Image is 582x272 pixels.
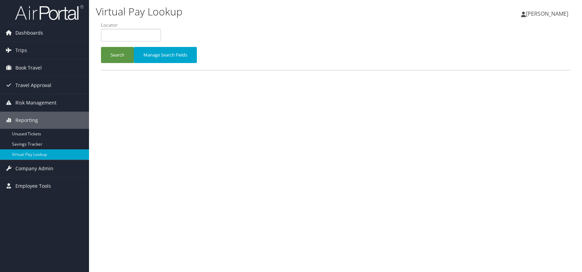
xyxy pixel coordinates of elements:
[15,77,51,94] span: Travel Approval
[15,59,42,76] span: Book Travel
[15,94,56,111] span: Risk Management
[15,42,27,59] span: Trips
[15,112,38,129] span: Reporting
[526,10,568,17] span: [PERSON_NAME]
[15,177,51,195] span: Employee Tools
[101,47,134,63] button: Search
[521,3,575,24] a: [PERSON_NAME]
[15,4,84,21] img: airportal-logo.png
[15,24,43,41] span: Dashboards
[15,160,53,177] span: Company Admin
[96,4,415,19] h1: Virtual Pay Lookup
[101,22,166,28] label: Locator
[134,47,197,63] button: Manage Search Fields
